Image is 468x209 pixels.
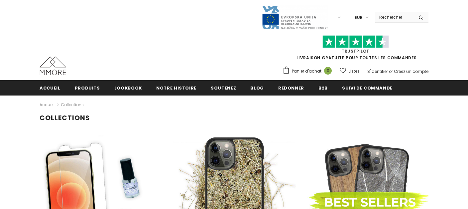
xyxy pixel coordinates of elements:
[75,80,100,95] a: Produits
[324,67,332,75] span: 0
[389,69,393,74] span: or
[250,85,264,91] span: Blog
[318,85,328,91] span: B2B
[342,48,369,54] a: TrustPilot
[342,80,393,95] a: Suivi de commande
[40,80,60,95] a: Accueil
[322,35,389,48] img: Faites confiance aux étoiles pilotes
[40,57,66,75] img: Cas MMORE
[40,114,428,122] h1: Collections
[61,101,84,109] span: Collections
[283,66,335,76] a: Panier d'achat 0
[75,85,100,91] span: Produits
[114,80,142,95] a: Lookbook
[367,69,388,74] a: S'identifier
[355,14,363,21] span: EUR
[40,85,60,91] span: Accueil
[156,80,196,95] a: Notre histoire
[375,12,413,22] input: Search Site
[318,80,328,95] a: B2B
[292,68,321,75] span: Panier d'achat
[40,101,55,109] a: Accueil
[262,5,328,30] img: Javni Razpis
[211,85,236,91] span: soutenez
[278,80,304,95] a: Redonner
[211,80,236,95] a: soutenez
[394,69,428,74] a: Créez un compte
[278,85,304,91] span: Redonner
[262,14,328,20] a: Javni Razpis
[114,85,142,91] span: Lookbook
[156,85,196,91] span: Notre histoire
[250,80,264,95] a: Blog
[283,38,428,61] span: LIVRAISON GRATUITE POUR TOUTES LES COMMANDES
[340,65,360,77] a: Listes
[342,85,393,91] span: Suivi de commande
[349,68,360,75] span: Listes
